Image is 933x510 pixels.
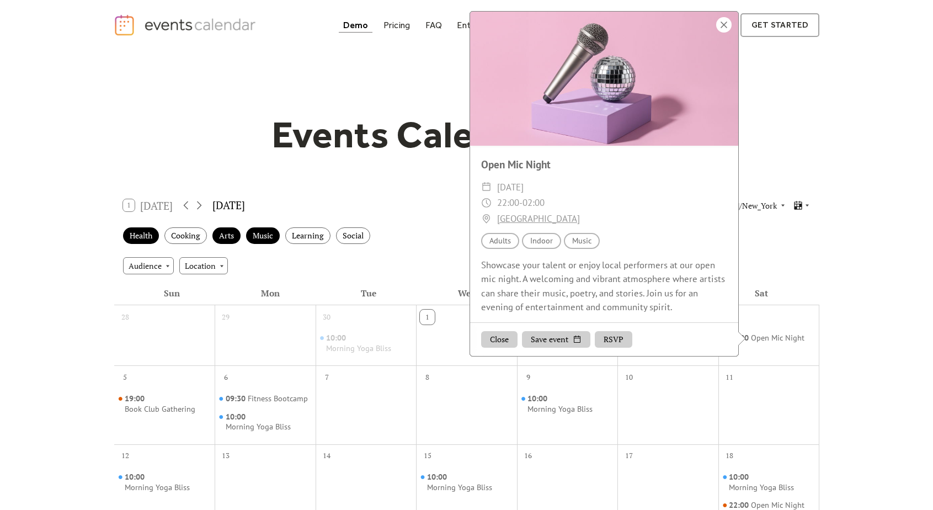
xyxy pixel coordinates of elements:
[740,13,819,37] a: get started
[379,18,415,33] a: Pricing
[425,22,442,28] div: FAQ
[421,18,447,33] a: FAQ
[255,112,679,157] h1: Events Calendar Demo
[457,22,499,28] div: Enterprise
[339,18,373,33] a: Demo
[383,22,410,28] div: Pricing
[343,22,369,28] div: Demo
[452,18,503,33] a: Enterprise
[114,14,259,36] a: home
